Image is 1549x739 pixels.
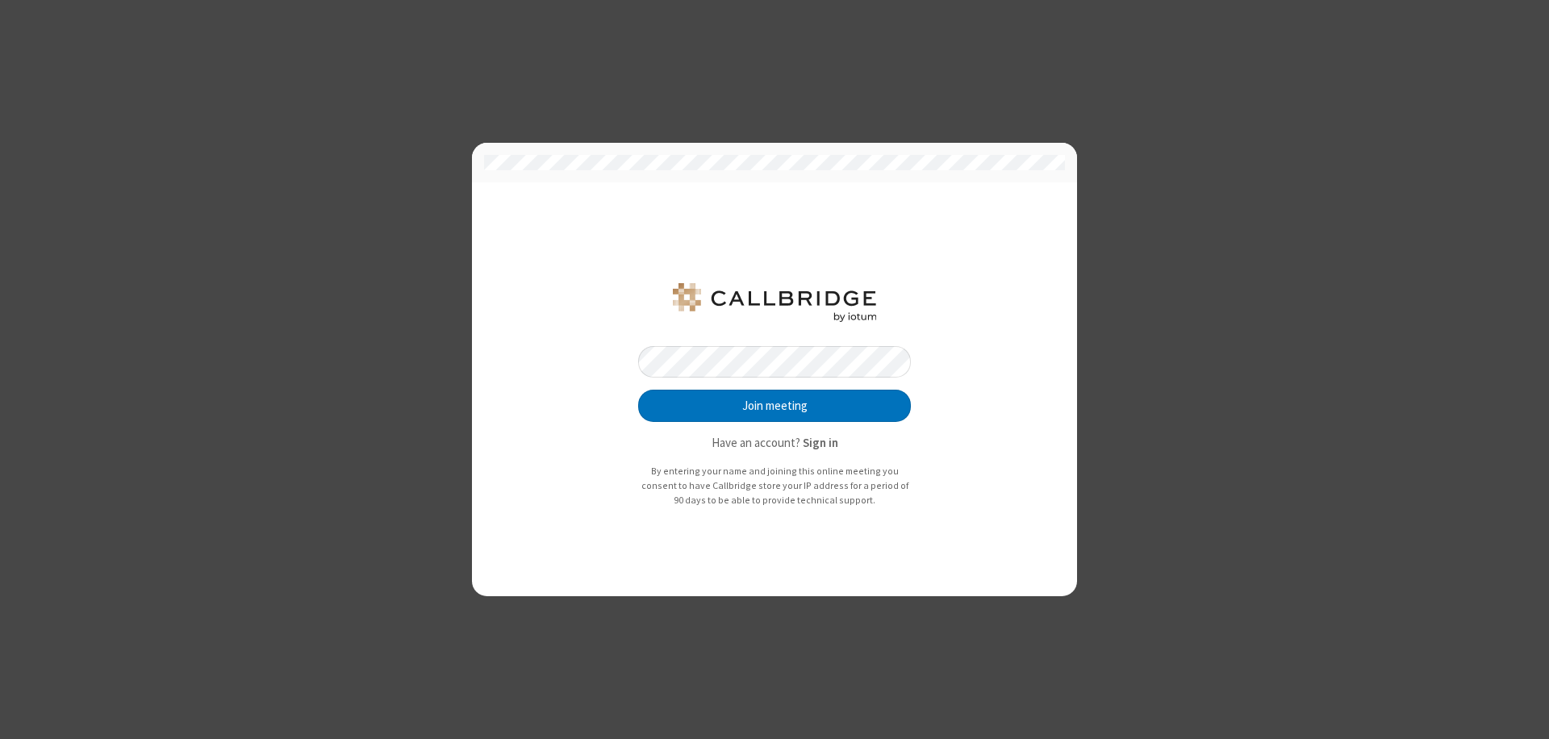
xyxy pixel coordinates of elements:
img: QA Selenium DO NOT DELETE OR CHANGE [670,283,879,322]
button: Sign in [803,434,838,453]
button: Join meeting [638,390,911,422]
strong: Sign in [803,435,838,450]
p: Have an account? [638,434,911,453]
p: By entering your name and joining this online meeting you consent to have Callbridge store your I... [638,464,911,507]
